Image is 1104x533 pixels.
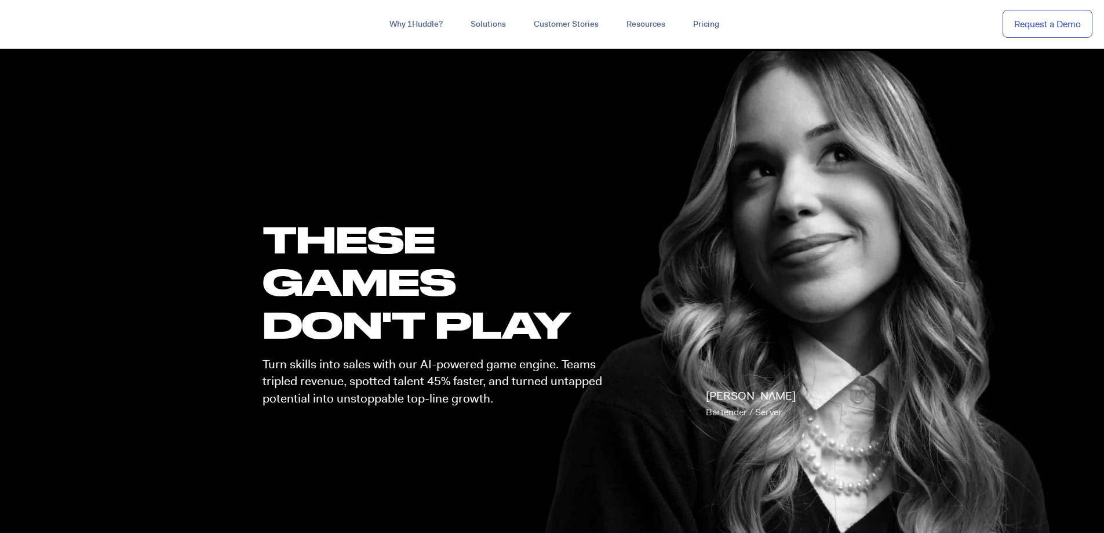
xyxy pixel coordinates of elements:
a: Why 1Huddle? [376,14,457,35]
a: Resources [613,14,679,35]
p: Turn skills into sales with our AI-powered game engine. Teams tripled revenue, spotted talent 45%... [263,356,613,407]
a: Pricing [679,14,733,35]
span: Bartender / Server [706,406,782,418]
a: Customer Stories [520,14,613,35]
img: ... [12,13,94,35]
h1: these GAMES DON'T PLAY [263,218,613,346]
a: Request a Demo [1003,10,1092,38]
p: [PERSON_NAME] [706,388,796,420]
a: Solutions [457,14,520,35]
